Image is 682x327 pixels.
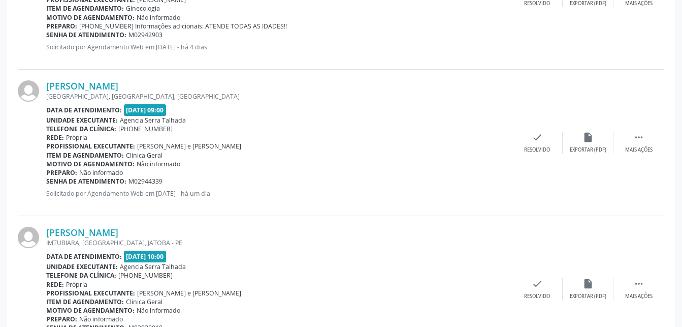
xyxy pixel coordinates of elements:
[66,280,87,289] span: Própria
[128,31,163,39] span: M02942903
[66,133,87,142] span: Própria
[46,168,77,177] b: Preparo:
[18,227,39,248] img: img
[570,146,606,154] div: Exportar (PDF)
[46,315,77,323] b: Preparo:
[46,106,122,114] b: Data de atendimento:
[46,116,118,125] b: Unidade executante:
[633,278,644,289] i: 
[46,22,77,31] b: Preparo:
[79,168,123,177] span: Não informado
[46,289,135,298] b: Profissional executante:
[46,239,512,247] div: IMTUBIARA, [GEOGRAPHIC_DATA], JATOBA - PE
[46,43,512,51] p: Solicitado por Agendamento Web em [DATE] - há 4 dias
[46,125,116,133] b: Telefone da clínica:
[137,306,180,315] span: Não informado
[46,4,124,13] b: Item de agendamento:
[46,177,126,186] b: Senha de atendimento:
[79,22,287,31] span: [PHONE_NUMBER] Informações adicionais: ATENDE TODAS AS IDADES!!
[625,293,653,300] div: Mais ações
[118,271,173,280] span: [PHONE_NUMBER]
[46,151,124,160] b: Item de agendamento:
[532,132,543,143] i: check
[120,116,186,125] span: Agencia Serra Talhada
[126,151,163,160] span: Clinica Geral
[118,125,173,133] span: [PHONE_NUMBER]
[46,280,64,289] b: Rede:
[137,142,241,151] span: [PERSON_NAME] e [PERSON_NAME]
[625,146,653,154] div: Mais ações
[137,289,241,298] span: [PERSON_NAME] e [PERSON_NAME]
[46,13,135,22] b: Motivo de agendamento:
[524,293,550,300] div: Resolvido
[46,31,126,39] b: Senha de atendimento:
[137,13,180,22] span: Não informado
[46,142,135,151] b: Profissional executante:
[46,252,122,261] b: Data de atendimento:
[46,306,135,315] b: Motivo de agendamento:
[46,133,64,142] b: Rede:
[582,278,594,289] i: insert_drive_file
[46,80,118,92] a: [PERSON_NAME]
[570,293,606,300] div: Exportar (PDF)
[137,160,180,168] span: Não informado
[46,92,512,101] div: [GEOGRAPHIC_DATA], [GEOGRAPHIC_DATA], [GEOGRAPHIC_DATA]
[126,298,163,306] span: Clinica Geral
[79,315,123,323] span: Não informado
[46,160,135,168] b: Motivo de agendamento:
[18,80,39,102] img: img
[46,227,118,238] a: [PERSON_NAME]
[46,298,124,306] b: Item de agendamento:
[126,4,160,13] span: Ginecologia
[532,278,543,289] i: check
[46,271,116,280] b: Telefone da clínica:
[46,189,512,198] p: Solicitado por Agendamento Web em [DATE] - há um dia
[524,146,550,154] div: Resolvido
[46,262,118,271] b: Unidade executante:
[633,132,644,143] i: 
[582,132,594,143] i: insert_drive_file
[128,177,163,186] span: M02944339
[124,104,167,116] span: [DATE] 09:00
[120,262,186,271] span: Agencia Serra Talhada
[124,251,167,262] span: [DATE] 10:00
